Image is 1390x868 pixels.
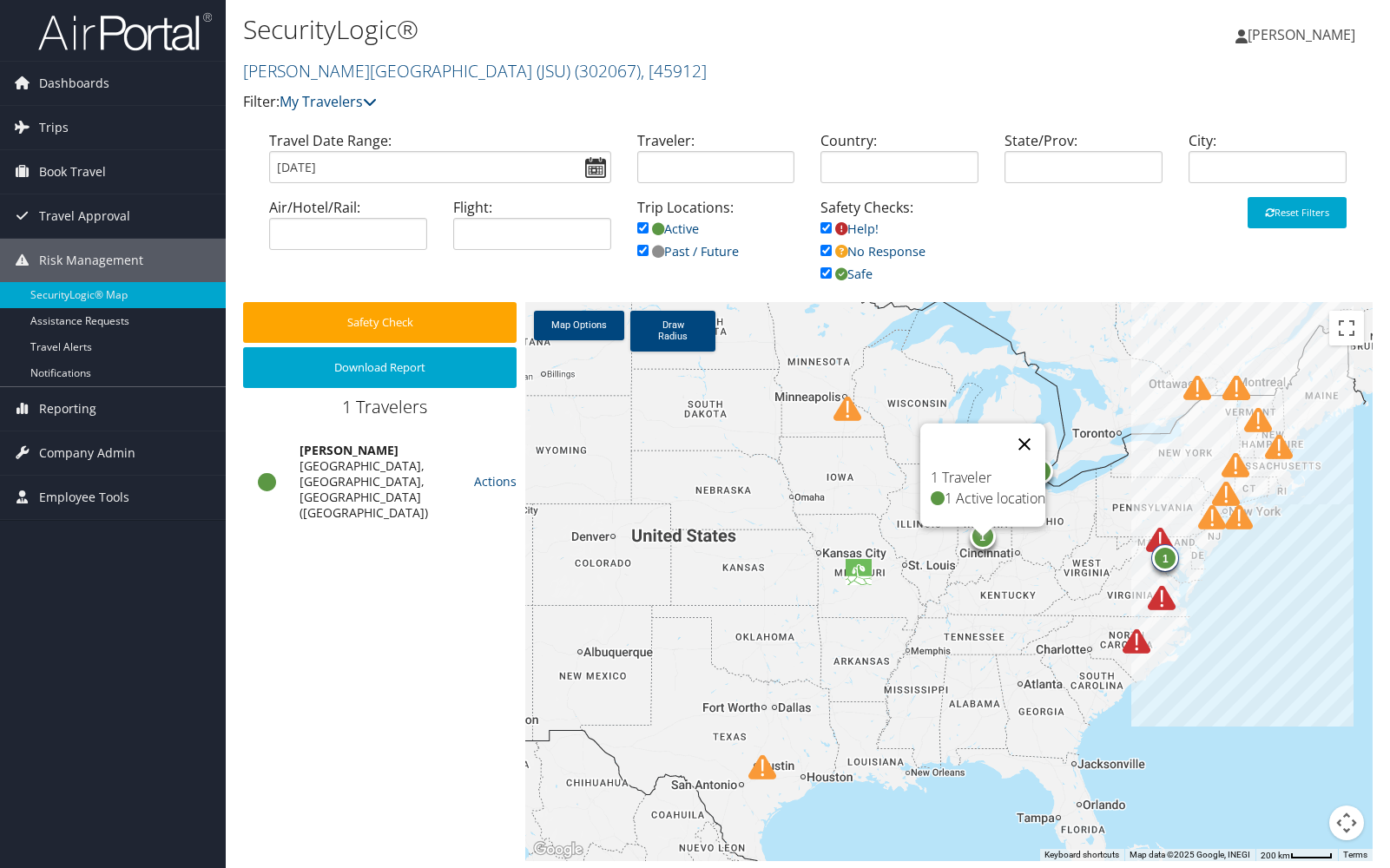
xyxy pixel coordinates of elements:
img: airportal-logo.png [38,11,212,52]
button: Keyboard shortcuts [1044,849,1119,861]
span: ( 302067 ) [575,59,641,82]
span: Reporting [39,387,96,431]
div: 1 Travelers [243,395,525,428]
button: Safety Check [243,302,517,343]
div: Air/Hotel/Rail: [256,197,440,264]
h1: SecurityLogic® [243,11,996,48]
div: Trip Locations: [624,197,808,279]
div: [PERSON_NAME] [300,443,457,458]
button: Close [1004,424,1045,465]
li: 1 Active location [931,488,1045,510]
p: Filter: [243,91,996,114]
a: Help! [820,220,879,237]
div: Travel Date Range: [256,130,624,197]
a: [PERSON_NAME] [1235,9,1373,61]
button: Download Report [243,347,517,388]
div: Drought is on going in United States [846,559,873,587]
span: 200 km [1261,851,1290,860]
a: No Response [820,243,926,260]
a: Map Options [534,311,624,340]
a: Safe [820,266,873,282]
div: Country: [807,130,991,197]
span: , [ 45912 ] [641,59,707,82]
div: Safety Checks: [807,197,991,302]
span: Employee Tools [39,476,129,519]
div: Traveler: [624,130,808,197]
span: Company Admin [39,431,135,475]
div: 1 [970,524,996,550]
span: Map data ©2025 Google, INEGI [1130,850,1250,859]
div: 1 [1152,545,1178,571]
a: Draw Radius [630,311,715,352]
span: Book Travel [39,150,106,194]
a: Past / Future [637,243,739,260]
a: Terms (opens in new tab) [1343,850,1367,859]
button: Map camera controls [1329,806,1364,840]
span: Travel Approval [39,194,130,238]
span: Trips [39,106,69,149]
div: [GEOGRAPHIC_DATA], [GEOGRAPHIC_DATA], [GEOGRAPHIC_DATA] ([GEOGRAPHIC_DATA]) [300,458,457,521]
button: Reset Filters [1248,197,1347,228]
h4: 1 Traveler [931,468,1045,510]
span: Dashboards [39,62,109,105]
div: City: [1176,130,1360,197]
span: [PERSON_NAME] [1248,25,1355,44]
div: State/Prov: [991,130,1176,197]
span: Risk Management [39,239,143,282]
a: My Travelers [280,92,377,111]
a: [PERSON_NAME][GEOGRAPHIC_DATA] (JSU) [243,59,707,82]
a: Actions [474,473,517,490]
button: Map Scale: 200 km per 45 pixels [1255,849,1338,861]
a: Open this area in Google Maps (opens a new window) [530,838,587,861]
div: Flight: [440,197,624,264]
button: Toggle fullscreen view [1329,311,1364,345]
img: Google [530,838,587,861]
a: Active [637,220,699,237]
